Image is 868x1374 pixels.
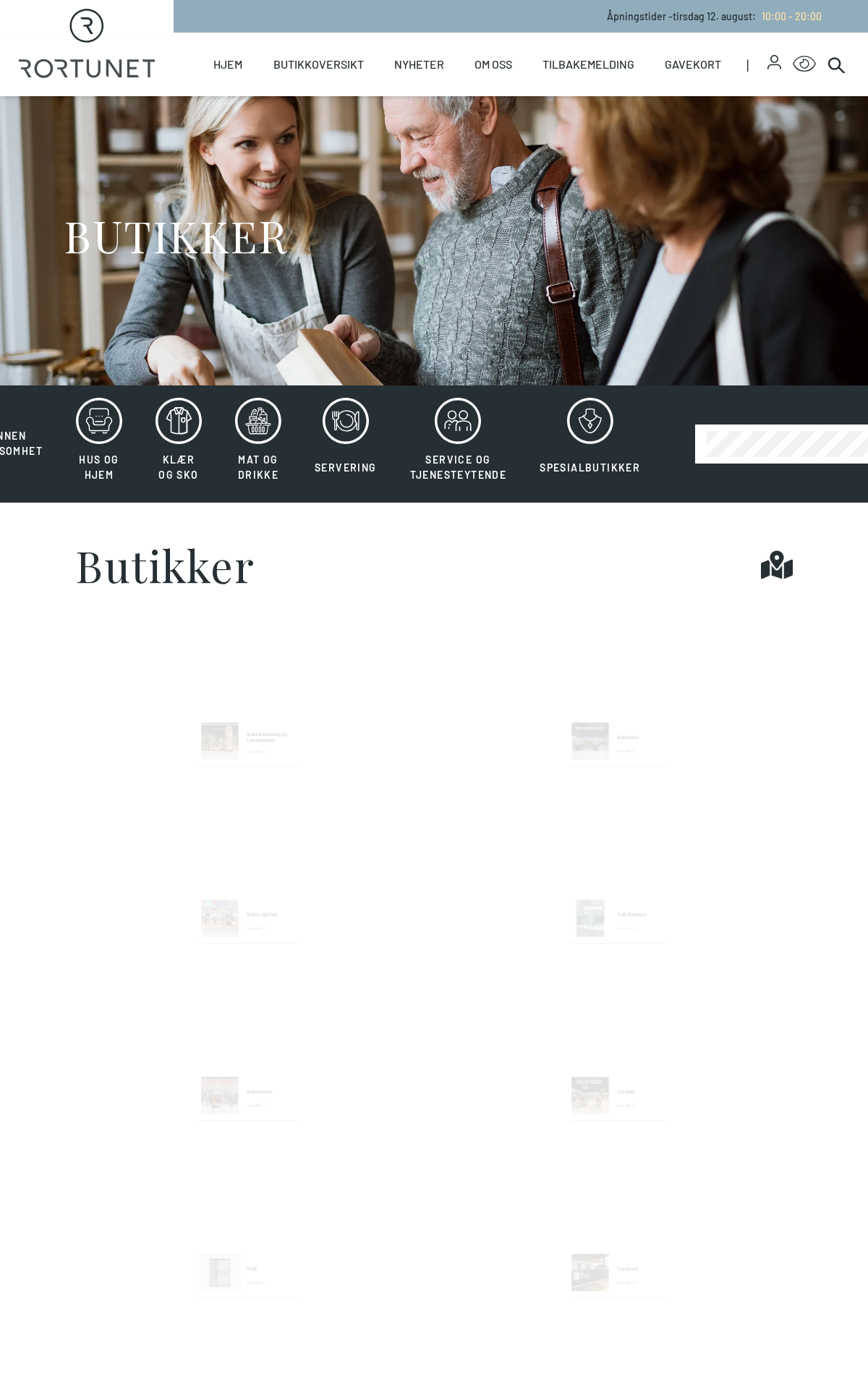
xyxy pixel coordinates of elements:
[247,1102,297,1109] a: Vis Butikk: Dressmann
[762,10,822,22] span: 10:00 - 20:00
[746,33,767,96] span: |
[61,397,137,491] button: Hus og hjem
[618,748,668,754] a: Vis Butikk: Bjørklund
[756,10,822,22] a: 10:00 - 20:00
[793,53,816,76] button: Open Accessibility Menu
[299,397,392,491] button: Servering
[220,397,297,491] button: Mat og drikke
[273,33,364,96] a: Butikkoversikt
[394,33,444,96] a: Nyheter
[64,208,287,263] h1: BUTIKKER
[540,461,640,474] span: Spesialbutikker
[618,925,668,931] a: Vis Butikk: DnB Eiendom
[475,33,512,96] a: Om oss
[247,748,297,755] a: Vis Butikk: Bakkal Kolonial og Landhandler
[542,33,634,96] a: Tilbakemelding
[618,1279,668,1286] a: Vis Butikk: Fuji Sushi
[524,397,655,491] button: Spesialbutikker
[247,925,297,931] a: Vis Butikk: Boots Apotek
[395,397,522,491] button: Service og tjenesteytende
[665,33,721,96] a: Gavekort
[158,453,198,481] span: Klær og sko
[607,9,822,24] p: Åpningstider - tirsdag 12. august :
[79,453,119,481] span: Hus og hjem
[140,397,217,491] button: Klær og sko
[410,453,507,481] span: Service og tjenesteytende
[213,33,242,96] a: Hjem
[238,453,278,481] span: Mat og drikke
[315,461,377,474] span: Servering
[75,543,255,586] h1: Butikker
[618,1102,668,1109] a: Vis Butikk: Eurosko
[247,1279,297,1286] a: Vis Butikk: Fixit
